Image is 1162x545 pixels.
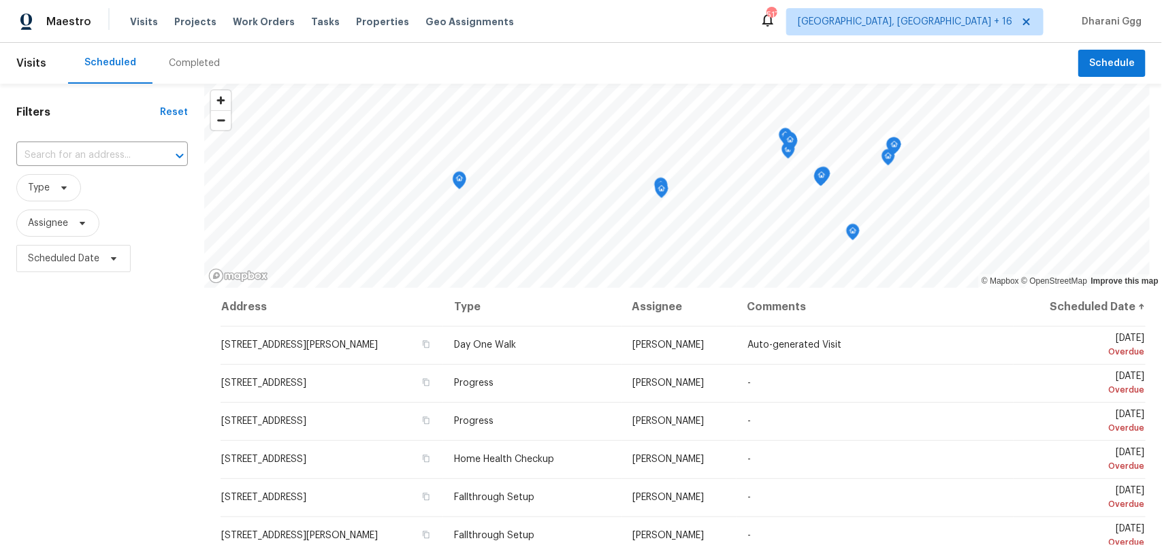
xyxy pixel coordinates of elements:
span: Auto-generated Visit [747,340,841,350]
span: Dharani Ggg [1076,15,1142,29]
span: Scheduled Date [28,252,99,265]
button: Copy Address [420,414,432,427]
span: [PERSON_NAME] [632,340,704,350]
button: Zoom out [211,110,231,130]
span: Type [28,181,50,195]
span: [STREET_ADDRESS] [221,493,306,502]
span: - [747,531,751,540]
div: Reset [160,105,188,119]
div: Map marker [817,167,830,188]
div: Overdue [1024,421,1145,435]
div: Map marker [453,171,466,193]
span: [DATE] [1024,448,1145,473]
th: Scheduled Date ↑ [1014,288,1146,326]
th: Type [443,288,622,326]
th: Address [221,288,443,326]
h1: Filters [16,105,160,119]
button: Copy Address [420,452,432,465]
div: Overdue [1024,459,1145,473]
span: Progress [454,416,494,426]
span: - [747,378,751,388]
div: Completed [169,56,220,70]
div: Map marker [886,137,900,159]
div: Map marker [782,133,796,154]
span: Fallthrough Setup [454,531,534,540]
span: Maestro [46,15,91,29]
span: Geo Assignments [425,15,514,29]
div: Map marker [814,169,828,191]
span: [PERSON_NAME] [632,493,704,502]
input: Search for an address... [16,145,150,166]
span: [DATE] [1024,371,1145,397]
span: [DATE] [1024,410,1145,435]
button: Copy Address [420,376,432,389]
span: Schedule [1089,55,1135,72]
button: Copy Address [420,529,432,541]
a: OpenStreetMap [1021,276,1087,286]
span: [PERSON_NAME] [632,455,704,464]
span: Fallthrough Setup [454,493,534,502]
span: [PERSON_NAME] [632,416,704,426]
a: Improve this map [1091,276,1159,286]
div: Map marker [815,167,828,188]
span: [STREET_ADDRESS][PERSON_NAME] [221,531,378,540]
button: Copy Address [420,491,432,503]
th: Comments [737,288,1014,326]
div: Map marker [815,168,828,189]
span: - [747,493,751,502]
span: - [747,455,751,464]
span: [PERSON_NAME] [632,531,704,540]
span: Day One Walk [454,340,516,350]
a: Mapbox [982,276,1019,286]
span: [STREET_ADDRESS] [221,455,306,464]
span: Assignee [28,216,68,230]
span: [DATE] [1024,486,1145,511]
div: Map marker [779,128,792,149]
div: Map marker [784,133,797,154]
span: Visits [16,48,46,78]
div: Map marker [882,149,895,170]
div: Scheduled [84,56,136,69]
button: Schedule [1078,50,1146,78]
span: [STREET_ADDRESS] [221,416,306,426]
th: Assignee [622,288,737,326]
span: Projects [174,15,216,29]
div: Map marker [654,178,668,199]
span: [PERSON_NAME] [632,378,704,388]
div: Overdue [1024,345,1145,359]
span: Visits [130,15,158,29]
span: Home Health Checkup [454,455,554,464]
span: Properties [356,15,409,29]
button: Open [170,146,189,165]
span: Progress [454,378,494,388]
a: Mapbox homepage [208,268,268,284]
div: Map marker [846,224,860,245]
span: Tasks [311,17,340,27]
div: 517 [766,8,776,22]
span: [STREET_ADDRESS][PERSON_NAME] [221,340,378,350]
span: Work Orders [233,15,295,29]
button: Zoom in [211,90,231,110]
span: - [747,416,751,426]
div: Overdue [1024,497,1145,511]
span: [GEOGRAPHIC_DATA], [GEOGRAPHIC_DATA] + 16 [798,15,1012,29]
div: Map marker [888,137,901,159]
span: [DATE] [1024,333,1145,359]
div: Overdue [1024,383,1145,397]
div: Map marker [655,182,668,203]
canvas: Map [204,84,1150,288]
button: Copy Address [420,338,432,350]
div: Map marker [784,132,797,153]
div: Map marker [781,142,795,163]
span: [STREET_ADDRESS] [221,378,306,388]
span: Zoom out [211,111,231,130]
